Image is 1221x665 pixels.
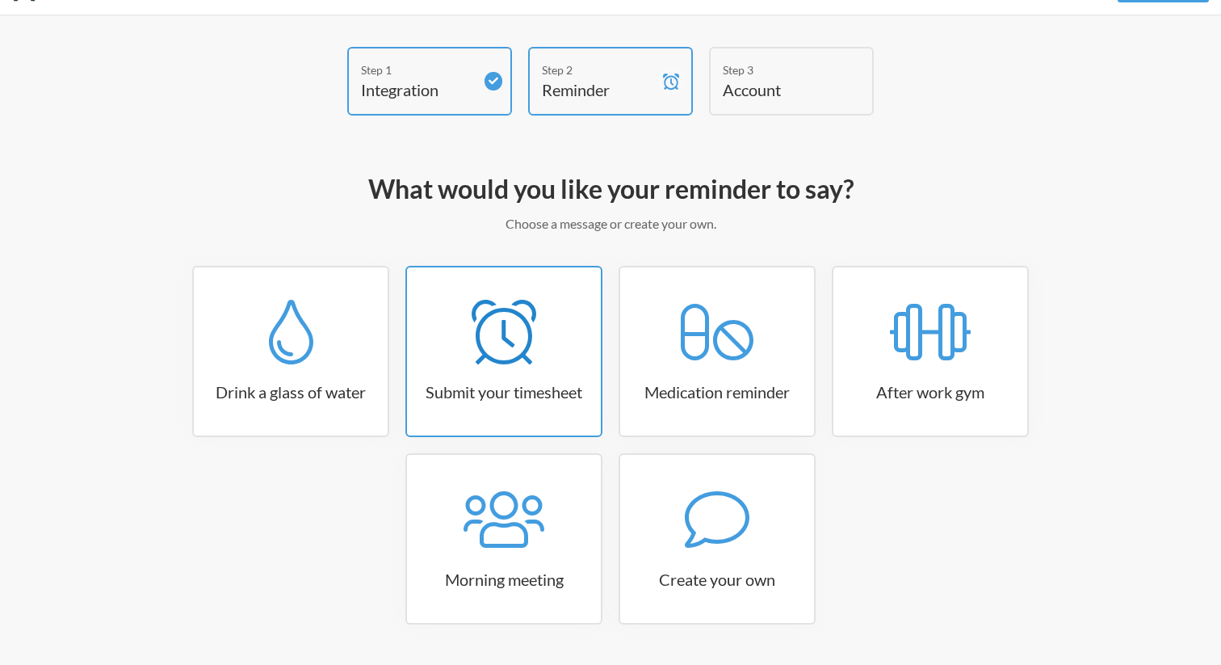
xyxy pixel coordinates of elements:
[361,78,474,101] h4: Integration
[620,381,814,403] h3: Medication reminder
[361,61,474,78] div: Step 1
[194,381,388,403] h3: Drink a glass of water
[542,78,655,101] h4: Reminder
[407,568,601,591] h3: Morning meeting
[142,214,1079,234] p: Choose a message or create your own.
[620,568,814,591] h3: Create your own
[407,381,601,403] h3: Submit your timesheet
[142,172,1079,206] h2: What would you like your reminder to say?
[723,78,836,101] h4: Account
[833,381,1027,403] h3: After work gym
[542,61,655,78] div: Step 2
[723,61,836,78] div: Step 3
